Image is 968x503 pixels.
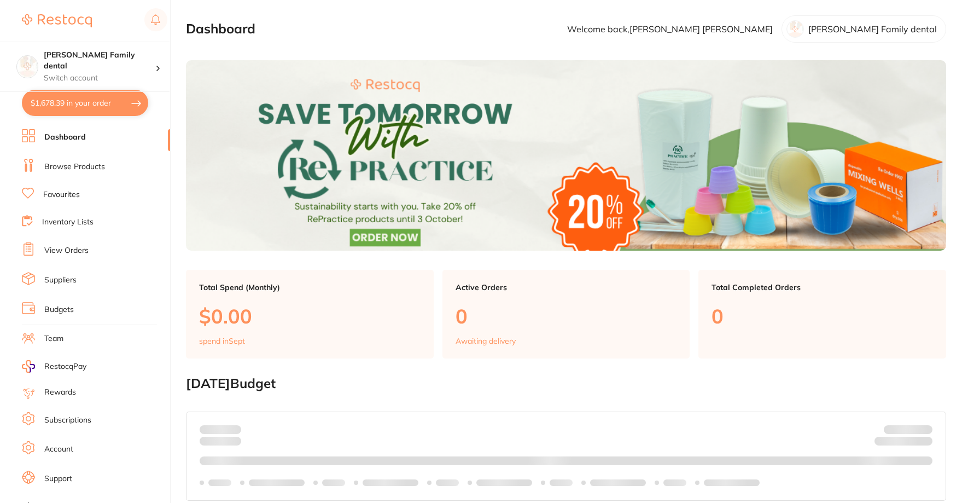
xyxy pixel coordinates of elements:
[22,360,86,373] a: RestocqPay
[43,189,80,200] a: Favourites
[42,217,94,228] a: Inventory Lists
[222,425,241,435] strong: $0.00
[456,283,677,292] p: Active Orders
[199,337,245,345] p: spend in Sept
[567,24,773,34] p: Welcome back, [PERSON_NAME] [PERSON_NAME]
[712,305,933,327] p: 0
[456,337,516,345] p: Awaiting delivery
[200,434,241,447] p: month
[44,473,72,484] a: Support
[44,333,63,344] a: Team
[17,56,38,77] img: Westbrook Family dental
[200,425,241,434] p: Spent:
[249,478,305,487] p: Labels extended
[590,478,646,487] p: Labels extended
[44,245,89,256] a: View Orders
[44,361,86,372] span: RestocqPay
[22,14,92,27] img: Restocq Logo
[186,270,434,359] a: Total Spend (Monthly)$0.00spend inSept
[199,305,421,327] p: $0.00
[44,161,105,172] a: Browse Products
[456,305,677,327] p: 0
[44,275,77,286] a: Suppliers
[44,304,74,315] a: Budgets
[712,283,933,292] p: Total Completed Orders
[663,478,686,487] p: Labels
[874,434,932,447] p: Remaining:
[913,438,932,448] strong: $0.00
[476,478,532,487] p: Labels extended
[44,415,91,426] a: Subscriptions
[44,50,155,71] h4: Westbrook Family dental
[442,270,690,359] a: Active Orders0Awaiting delivery
[186,376,946,391] h2: [DATE] Budget
[363,478,418,487] p: Labels extended
[322,478,345,487] p: Labels
[44,73,155,84] p: Switch account
[186,21,255,37] h2: Dashboard
[186,60,946,251] img: Dashboard
[44,387,76,398] a: Rewards
[704,478,760,487] p: Labels extended
[199,283,421,292] p: Total Spend (Monthly)
[911,425,932,435] strong: $NaN
[884,425,932,434] p: Budget:
[808,24,937,34] p: [PERSON_NAME] Family dental
[208,478,231,487] p: Labels
[698,270,946,359] a: Total Completed Orders0
[550,478,573,487] p: Labels
[22,360,35,373] img: RestocqPay
[22,90,148,116] button: $1,678.39 in your order
[436,478,459,487] p: Labels
[44,444,73,455] a: Account
[22,8,92,33] a: Restocq Logo
[44,132,86,143] a: Dashboard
